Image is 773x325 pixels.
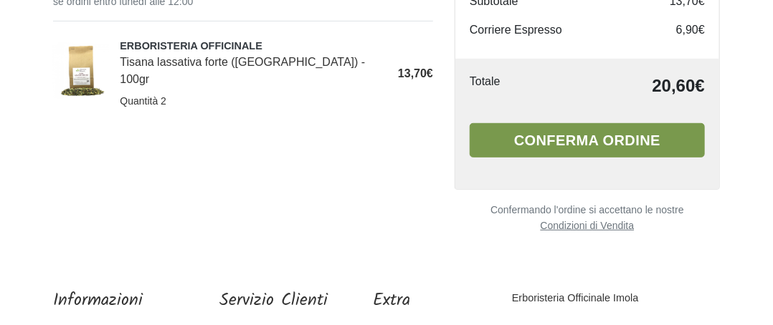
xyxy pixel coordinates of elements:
div: Quantità 2 [120,88,376,109]
u: Condizioni di Vendita [541,220,635,231]
h5: Servizio Clienti [220,291,328,311]
div: Tisana lassativa forte ([GEOGRAPHIC_DATA]) - 100gr [120,39,376,89]
h5: Extra [373,291,468,311]
span: ERBORISTERIA OFFICINALE [120,39,376,54]
small: Confermando l'ordine si accettano le nostre [455,204,720,233]
td: Corriere Espresso [470,16,648,44]
button: Conferma ordine [470,123,705,157]
td: 6,90€ [648,16,705,44]
a: Condizioni di Vendita [455,218,720,233]
span: 13,70€ [398,67,433,79]
a: Erboristeria Officinale Imola [512,292,639,304]
td: 20,60€ [556,73,705,99]
h5: Informazioni [53,291,175,311]
img: Tisana lassativa forte (NV) - 100gr [53,43,109,99]
td: Totale [470,73,556,99]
